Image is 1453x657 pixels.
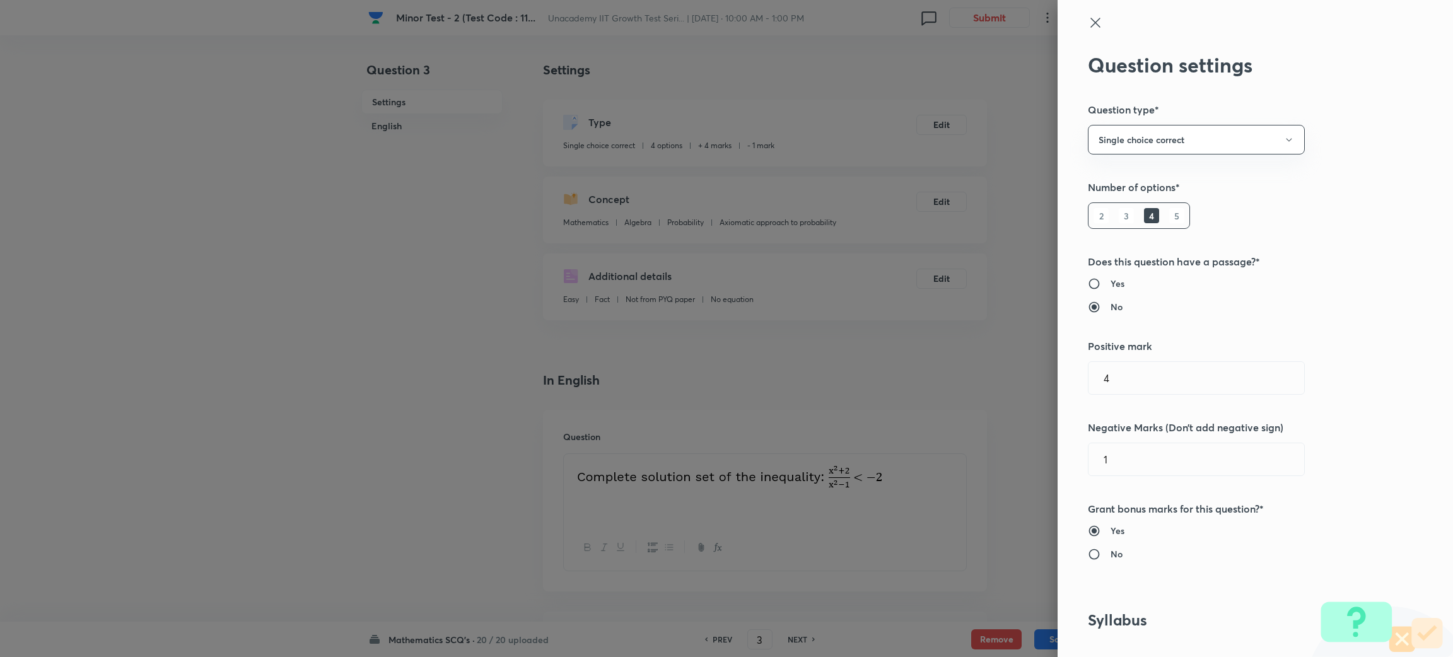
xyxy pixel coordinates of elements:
[1169,208,1184,223] h6: 5
[1111,277,1124,290] h6: Yes
[1119,208,1134,223] h6: 3
[1088,501,1380,516] h5: Grant bonus marks for this question?*
[1111,524,1124,537] h6: Yes
[1088,53,1380,77] h2: Question settings
[1088,180,1380,195] h5: Number of options*
[1088,102,1380,117] h5: Question type*
[1088,611,1380,629] h3: Syllabus
[1088,443,1304,475] input: Negative marks
[1111,300,1123,313] h6: No
[1094,208,1109,223] h6: 2
[1088,362,1304,394] input: Positive marks
[1088,125,1305,154] button: Single choice correct
[1088,254,1380,269] h5: Does this question have a passage?*
[1088,420,1380,435] h5: Negative Marks (Don’t add negative sign)
[1144,208,1159,223] h6: 4
[1111,547,1123,561] h6: No
[1088,339,1380,354] h5: Positive mark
